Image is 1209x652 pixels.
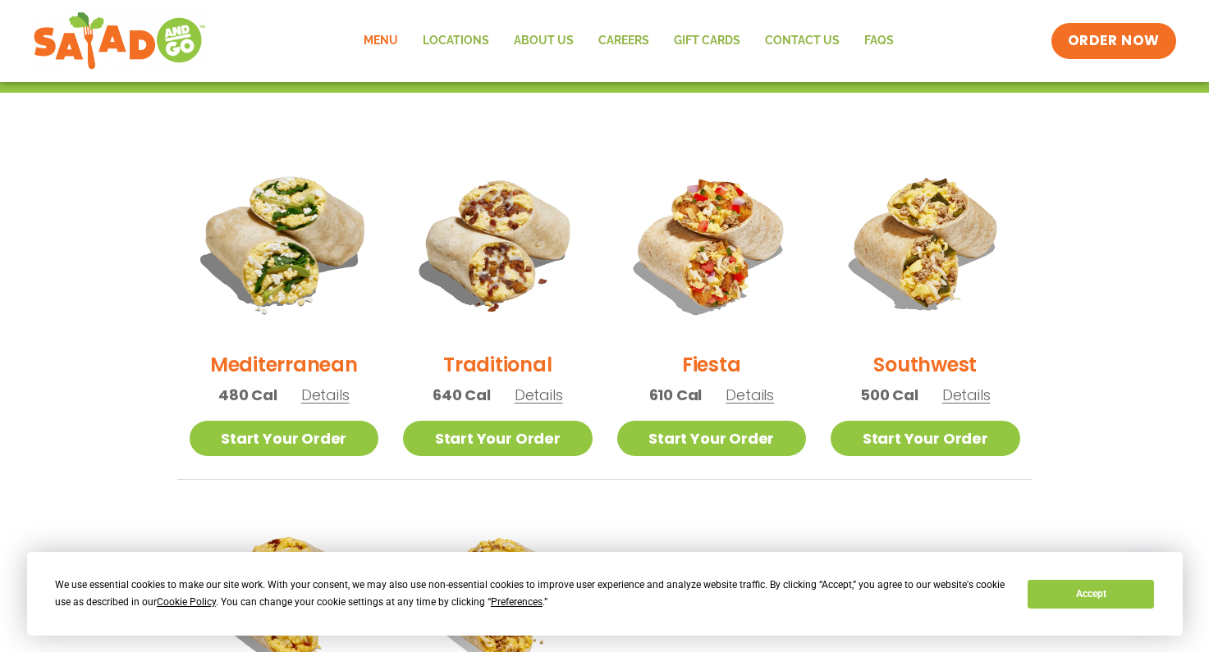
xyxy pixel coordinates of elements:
h2: Fiesta [682,350,741,379]
a: Start Your Order [831,421,1020,456]
span: Details [726,385,774,405]
span: Details [301,385,350,405]
h2: Traditional [443,350,552,379]
span: 610 Cal [649,384,703,406]
span: ORDER NOW [1068,31,1160,51]
span: 640 Cal [433,384,491,406]
nav: Menu [351,22,906,60]
a: Careers [586,22,662,60]
a: Start Your Order [190,421,379,456]
img: Product photo for Fiesta [617,148,807,338]
h2: Mediterranean [210,350,358,379]
img: Product photo for Southwest [831,148,1020,338]
img: Product photo for Mediterranean Breakfast Burrito [172,132,395,354]
a: Start Your Order [403,421,593,456]
button: Accept [1028,580,1154,609]
div: Cookie Consent Prompt [27,552,1183,636]
a: Menu [351,22,410,60]
span: Cookie Policy [157,596,216,608]
a: FAQs [852,22,906,60]
a: GIFT CARDS [662,22,753,60]
span: 480 Cal [218,384,277,406]
a: About Us [501,22,586,60]
a: ORDER NOW [1051,23,1176,59]
a: Start Your Order [617,421,807,456]
a: Locations [410,22,501,60]
span: Details [942,385,991,405]
img: Product photo for Traditional [403,148,593,338]
span: Details [515,385,563,405]
span: 500 Cal [860,384,918,406]
h2: Southwest [873,350,977,379]
a: Contact Us [753,22,852,60]
span: Preferences [491,596,543,608]
img: new-SAG-logo-768×292 [33,8,206,74]
div: We use essential cookies to make our site work. With your consent, we may also use non-essential ... [55,577,1008,611]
